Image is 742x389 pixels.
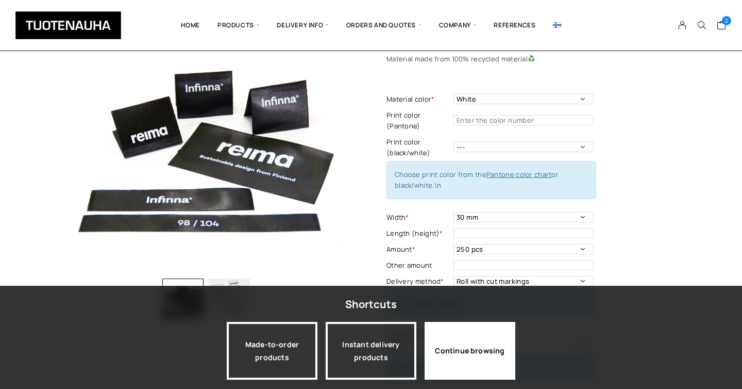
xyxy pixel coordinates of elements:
[692,21,712,30] button: Search
[386,212,451,223] label: Width
[268,8,337,43] span: Delivery info
[227,322,317,380] a: Made-to-order products
[172,8,209,43] a: Home
[528,55,535,62] img: ♻️
[326,322,416,380] a: Instant delivery products
[386,54,672,64] h5: Material made from 100% recycled material
[453,115,594,125] input: Enter the color number
[338,8,430,43] span: Orders and quotes
[15,11,121,39] img: Tuotenauha Oy
[209,8,268,43] span: Products
[386,137,451,158] label: Print color (black/white)
[386,94,451,105] label: Material color
[717,20,727,33] a: Cart
[425,322,515,380] div: Continue browsing
[486,170,552,179] a: Pantone color chart
[386,260,451,271] label: Other amount
[395,170,559,190] span: Choose print color from the or black/white.\n
[209,279,250,320] img: Ecological polyester satin 2
[386,110,451,132] label: Print color (Pantone)
[430,8,485,43] span: Company
[722,16,731,25] span: 2
[485,8,544,43] a: References
[672,21,693,30] a: My Account
[345,295,397,314] div: Shortcuts
[386,244,451,255] label: Amount
[386,276,451,287] label: Delivery method
[553,22,561,28] img: Suomi
[386,228,451,239] label: Length (height)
